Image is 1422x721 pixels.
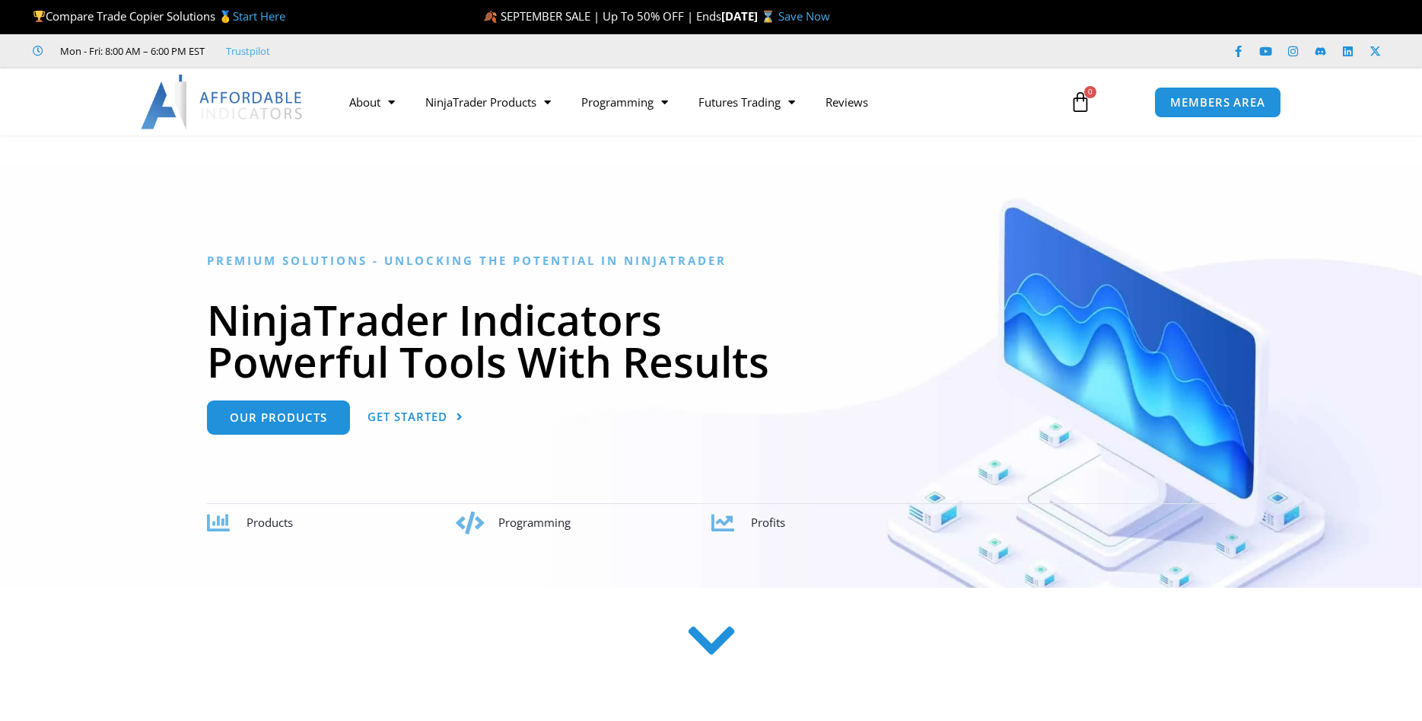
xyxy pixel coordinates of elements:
span: 0 [1084,86,1096,98]
a: Trustpilot [226,42,270,60]
span: Get Started [367,411,447,423]
span: MEMBERS AREA [1170,97,1265,108]
span: Mon - Fri: 8:00 AM – 6:00 PM EST [56,42,205,60]
strong: [DATE] ⌛ [721,8,778,24]
span: Compare Trade Copier Solutions 🥇 [33,8,285,24]
a: Programming [566,85,683,120]
a: Our Products [207,400,350,435]
a: Get Started [367,400,463,435]
a: Save Now [778,8,830,24]
h1: NinjaTrader Indicators Powerful Tools With Results [207,298,1215,382]
img: LogoAI | Affordable Indicators – NinjaTrader [141,75,304,129]
a: MEMBERS AREA [1154,87,1281,118]
a: 0 [1047,80,1114,124]
span: Products [247,515,293,530]
span: Programming [498,515,571,530]
span: 🍂 SEPTEMBER SALE | Up To 50% OFF | Ends [483,8,721,24]
a: NinjaTrader Products [410,85,566,120]
span: Our Products [230,412,327,423]
a: About [334,85,410,120]
span: Profits [751,515,785,530]
a: Reviews [810,85,883,120]
img: 🏆 [33,11,45,22]
a: Futures Trading [683,85,810,120]
nav: Menu [334,85,1052,120]
h6: Premium Solutions - Unlocking the Potential in NinjaTrader [207,254,1215,268]
a: Start Here [233,8,285,24]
